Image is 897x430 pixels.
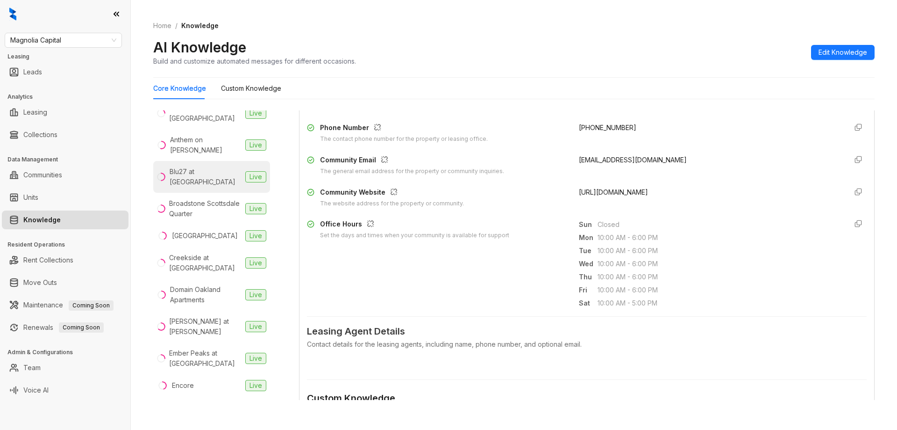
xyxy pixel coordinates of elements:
li: Move Outs [2,273,128,292]
span: [EMAIL_ADDRESS][DOMAIN_NAME] [579,156,687,164]
div: Community Website [320,187,464,199]
li: Units [2,188,128,207]
span: 10:00 AM - 5:00 PM [598,298,840,308]
span: Live [245,257,266,269]
span: Wed [579,259,598,269]
li: Knowledge [2,211,128,229]
span: Knowledge [181,22,219,29]
span: Live [245,203,266,214]
a: Voice AI [23,381,49,400]
span: 10:00 AM - 6:00 PM [598,233,840,243]
span: [PHONE_NUMBER] [579,124,636,131]
a: Leasing [23,103,47,122]
img: logo [9,7,16,21]
span: Coming Soon [59,322,104,333]
li: Communities [2,166,128,184]
span: Leasing Agent Details [307,324,867,339]
div: Anthem on [PERSON_NAME] [170,135,242,155]
div: Andover at [GEOGRAPHIC_DATA] [169,103,242,124]
span: Closed [598,219,840,230]
span: 10:00 AM - 6:00 PM [598,246,840,256]
span: Live [245,171,266,182]
span: 10:00 AM - 6:00 PM [598,285,840,295]
span: 10:00 AM - 6:00 PM [598,272,840,282]
a: Move Outs [23,273,57,292]
button: Edit Knowledge [811,45,875,60]
div: The general email address for the property or community inquiries. [320,167,504,176]
li: Leasing [2,103,128,122]
div: Broadstone Scottsdale Quarter [169,198,242,219]
li: Renewals [2,318,128,337]
a: Collections [23,125,57,144]
li: Team [2,358,128,377]
div: [GEOGRAPHIC_DATA] [172,231,238,241]
a: Team [23,358,41,377]
span: 10:00 AM - 6:00 PM [598,259,840,269]
li: Leads [2,63,128,81]
h2: AI Knowledge [153,38,246,56]
a: Communities [23,166,62,184]
div: Core Knowledge [153,83,206,94]
span: Mon [579,233,598,243]
li: Collections [2,125,128,144]
a: Units [23,188,38,207]
div: The contact phone number for the property or leasing office. [320,135,488,144]
span: Sat [579,298,598,308]
div: Set the days and times when your community is available for support [320,231,509,240]
span: Coming Soon [69,300,114,311]
span: Fri [579,285,598,295]
div: Ember Peaks at [GEOGRAPHIC_DATA] [169,348,242,369]
h3: Admin & Configurations [7,348,130,357]
h3: Resident Operations [7,241,130,249]
div: [PERSON_NAME] at [PERSON_NAME] [169,316,242,337]
a: Leads [23,63,42,81]
a: Home [151,21,173,31]
span: Edit Knowledge [819,47,867,58]
li: Rent Collections [2,251,128,270]
div: Build and customize automated messages for different occasions. [153,56,356,66]
span: Sun [579,219,598,230]
div: Contact details for the leasing agents, including name, phone number, and optional email. [307,339,867,350]
a: RenewalsComing Soon [23,318,104,337]
div: Custom Knowledge [221,83,281,94]
div: Creekside at [GEOGRAPHIC_DATA] [169,253,242,273]
span: Tue [579,246,598,256]
div: The website address for the property or community. [320,199,464,208]
span: Live [245,108,266,119]
h3: Data Management [7,155,130,164]
span: Live [245,139,266,151]
h3: Analytics [7,93,130,101]
span: Live [245,321,266,332]
span: Live [245,380,266,391]
div: Domain Oakland Apartments [170,284,242,305]
div: Phone Number [320,123,488,135]
h3: Leasing [7,52,130,61]
li: Maintenance [2,296,128,314]
a: Rent Collections [23,251,73,270]
div: Office Hours [320,219,509,231]
span: Magnolia Capital [10,33,116,47]
span: Live [245,230,266,241]
li: / [175,21,178,31]
li: Voice AI [2,381,128,400]
div: Blu27 at [GEOGRAPHIC_DATA] [170,167,242,187]
span: [URL][DOMAIN_NAME] [579,188,648,196]
span: Live [245,353,266,364]
div: Custom Knowledge [307,391,867,406]
div: Community Email [320,155,504,167]
a: Knowledge [23,211,61,229]
span: Thu [579,272,598,282]
div: Encore [172,380,194,391]
span: Live [245,289,266,300]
